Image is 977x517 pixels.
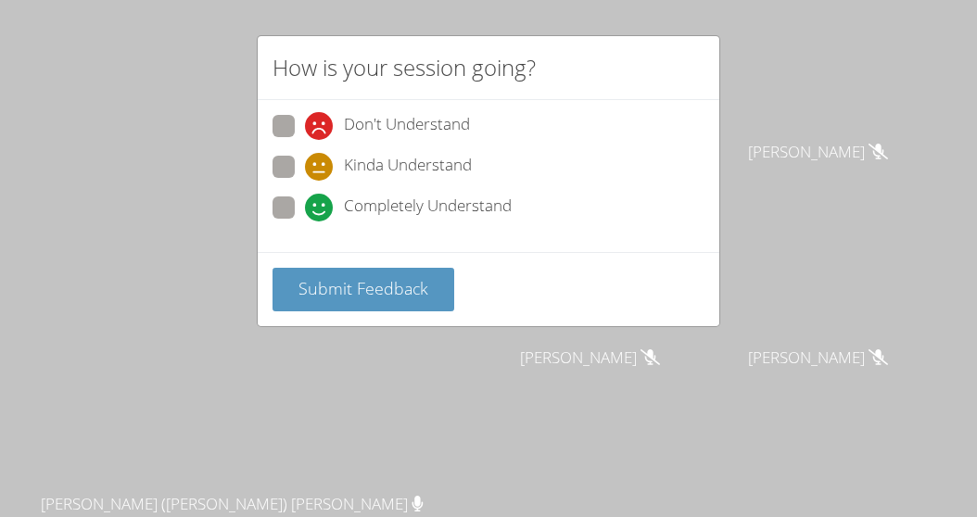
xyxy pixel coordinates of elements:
span: Submit Feedback [298,277,428,299]
h2: How is your session going? [273,51,536,84]
span: Don't Understand [344,112,470,140]
button: Submit Feedback [273,268,454,311]
span: Kinda Understand [344,153,472,181]
span: Completely Understand [344,194,512,221]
